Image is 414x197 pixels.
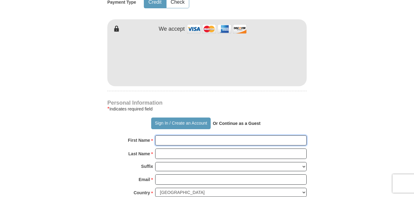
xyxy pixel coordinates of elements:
[213,121,261,126] strong: Or Continue as a Guest
[107,100,307,105] h4: Personal Information
[134,188,150,197] strong: Country
[107,105,307,113] div: Indicates required field
[128,149,150,158] strong: Last Name
[159,26,185,33] h4: We accept
[186,22,247,36] img: credit cards accepted
[139,175,150,184] strong: Email
[141,162,153,171] strong: Suffix
[151,118,210,129] button: Sign In / Create an Account
[128,136,150,145] strong: First Name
